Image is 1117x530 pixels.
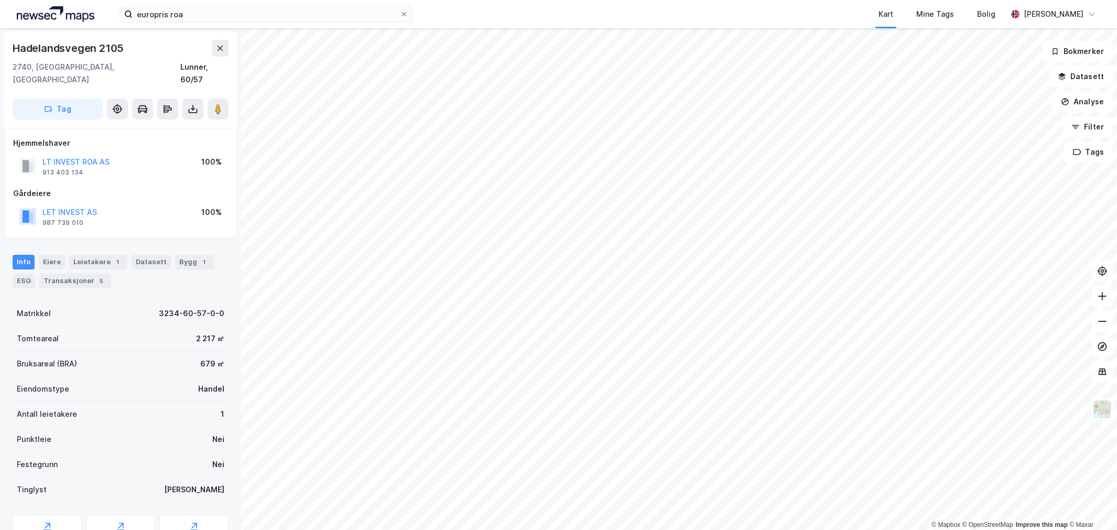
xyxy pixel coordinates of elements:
[1052,91,1113,112] button: Analyse
[17,408,77,420] div: Antall leietakere
[159,307,224,320] div: 3234-60-57-0-0
[201,206,222,219] div: 100%
[13,137,228,149] div: Hjemmelshaver
[200,358,224,370] div: 679 ㎡
[962,521,1013,528] a: OpenStreetMap
[17,307,51,320] div: Matrikkel
[113,257,123,267] div: 1
[13,61,180,86] div: 2740, [GEOGRAPHIC_DATA], [GEOGRAPHIC_DATA]
[17,483,47,496] div: Tinglyst
[17,332,59,345] div: Tomteareal
[916,8,954,20] div: Mine Tags
[1065,480,1117,530] div: Kontrollprogram for chat
[1092,399,1112,419] img: Z
[199,257,210,267] div: 1
[977,8,995,20] div: Bolig
[13,40,126,57] div: Hadelandsvegen 2105
[198,383,224,395] div: Handel
[221,408,224,420] div: 1
[1062,116,1113,137] button: Filter
[13,187,228,200] div: Gårdeiere
[96,276,107,286] div: 5
[175,255,214,269] div: Bygg
[39,274,111,288] div: Transaksjoner
[180,61,229,86] div: Lunner, 60/57
[1065,480,1117,530] iframe: Chat Widget
[42,219,83,227] div: 987 739 010
[39,255,65,269] div: Eiere
[133,6,400,22] input: Søk på adresse, matrikkel, gårdeiere, leietakere eller personer
[1042,41,1113,62] button: Bokmerker
[1049,66,1113,87] button: Datasett
[17,383,69,395] div: Eiendomstype
[201,156,222,168] div: 100%
[13,255,35,269] div: Info
[69,255,127,269] div: Leietakere
[42,168,83,177] div: 913 403 134
[17,358,77,370] div: Bruksareal (BRA)
[164,483,224,496] div: [PERSON_NAME]
[132,255,171,269] div: Datasett
[212,433,224,446] div: Nei
[212,458,224,471] div: Nei
[17,433,51,446] div: Punktleie
[1064,142,1113,163] button: Tags
[196,332,224,345] div: 2 217 ㎡
[17,458,58,471] div: Festegrunn
[13,274,35,288] div: ESG
[17,6,94,22] img: logo.a4113a55bc3d86da70a041830d287a7e.svg
[879,8,893,20] div: Kart
[931,521,960,528] a: Mapbox
[1016,521,1068,528] a: Improve this map
[13,99,103,120] button: Tag
[1024,8,1083,20] div: [PERSON_NAME]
